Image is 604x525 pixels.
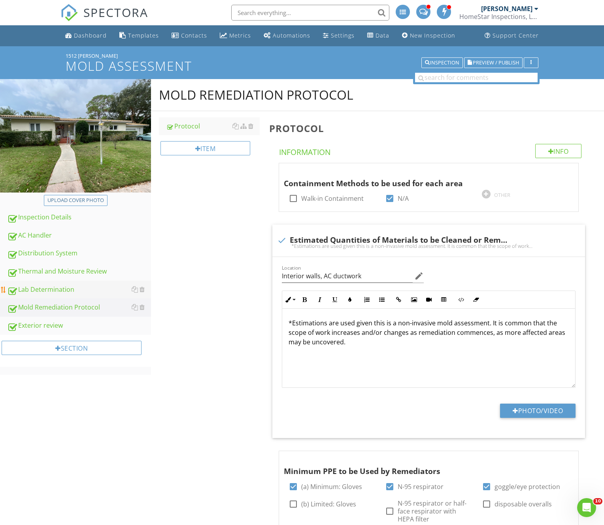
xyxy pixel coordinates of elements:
div: Info [535,144,582,158]
div: *Estimations are used given this is a non-invasive mold assessment. It is common that the scope o... [277,243,581,249]
button: Code View [453,292,468,307]
button: Inspection [421,57,463,68]
iframe: Intercom live chat [577,498,596,517]
div: Inspection [425,60,459,66]
div: Settings [331,32,355,39]
button: Preview / Publish [464,57,523,68]
a: Templates [116,28,162,43]
button: Italic (⌘I) [312,292,327,307]
button: Insert Table [436,292,451,307]
div: Lab Determination [7,285,151,295]
a: Preview / Publish [464,59,523,66]
label: (a) Minimum: Gloves [301,483,362,491]
label: disposable overalls [495,500,552,508]
label: N/A [398,195,409,202]
span: 10 [593,498,602,504]
a: Support Center [481,28,542,43]
label: Walk-in Containment [301,195,364,202]
div: Item [160,141,250,155]
button: Colors [342,292,357,307]
div: Section [2,341,142,355]
a: Data [364,28,393,43]
div: 1512 [PERSON_NAME] [66,53,539,59]
button: Upload cover photo [44,195,108,206]
a: Inspection [421,59,463,66]
div: Mold Remediation Protocol [7,302,151,313]
label: N-95 respirator or half-face respirator with HEPA filter [398,499,472,523]
p: *Estimations are used given this is a non-invasive mold assessment. It is common that the scope o... [289,318,569,347]
label: N-95 respirator [398,483,444,491]
div: AC Handler [7,230,151,241]
a: Automations (Advanced) [260,28,313,43]
button: Inline Style [282,292,297,307]
div: Support Center [493,32,539,39]
div: Exterior review [7,321,151,331]
a: New Inspection [399,28,459,43]
div: HomeStar Inspections, LLC [459,13,538,21]
div: Mold Remediation Protocol [159,87,353,103]
div: New Inspection [410,32,455,39]
a: Metrics [217,28,254,43]
button: Insert Image (⌘P) [406,292,421,307]
a: Dashboard [62,28,110,43]
input: search for comments [415,73,538,82]
h3: Protocol [269,123,592,134]
div: Dashboard [74,32,107,39]
button: Underline (⌘U) [327,292,342,307]
a: Settings [320,28,358,43]
div: Thermal and Moisture Review [7,266,151,277]
span: SPECTORA [83,4,148,21]
h1: Mold Assessment [66,59,539,73]
input: Search everything... [231,5,389,21]
div: Templates [128,32,159,39]
div: Inspection Details [7,212,151,223]
div: [PERSON_NAME] [481,5,532,13]
button: Clear Formatting [468,292,483,307]
div: Automations [273,32,310,39]
a: Contacts [168,28,210,43]
span: Preview / Publish [473,60,519,65]
div: Minimum PPE to be Used by Remediators [284,454,559,477]
div: Contacts [181,32,207,39]
div: Data [376,32,389,39]
button: Ordered List [359,292,374,307]
a: SPECTORA [60,11,148,27]
img: The Best Home Inspection Software - Spectora [60,4,78,21]
div: OTHER [494,192,510,198]
div: Distribution System [7,248,151,259]
h4: Information [279,144,582,157]
div: Protocol [166,121,260,131]
input: Location [282,270,413,283]
div: Metrics [229,32,251,39]
i: edit [414,271,424,281]
div: Containment Methods to be used for each area [284,166,559,189]
button: Photo/Video [500,404,576,418]
div: Upload cover photo [47,196,104,204]
label: (b) Limited: Gloves [301,500,356,508]
label: goggle/eye protection [495,483,560,491]
button: Bold (⌘B) [297,292,312,307]
button: Insert Video [421,292,436,307]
